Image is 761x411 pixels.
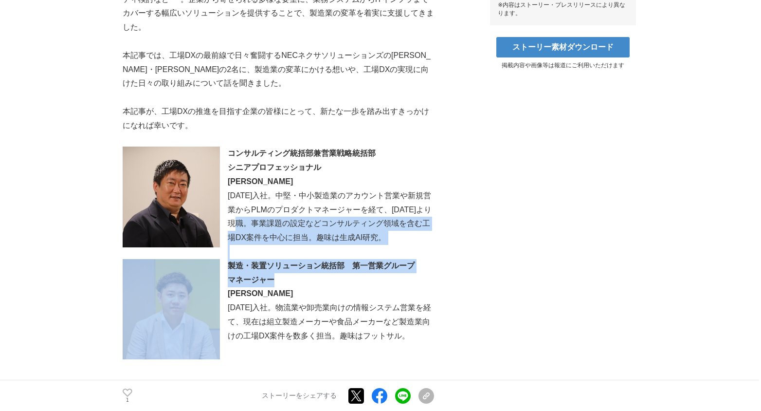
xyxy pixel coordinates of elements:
[123,49,434,91] p: 本記事では、工場DXの最前線で日々奮闘するNECネクサソリューションズの[PERSON_NAME]・[PERSON_NAME]の2名に、製造業の変革にかける想いや、工場DXの実現に向けた日々の取...
[262,392,337,400] p: ストーリーをシェアする
[228,149,376,157] strong: コンサルティング統括部兼営業戦略統括部
[123,147,220,247] img: thumbnail_6b343bc0-8eb4-11f0-9b4d-e575100bd70d.jpg
[123,398,132,403] p: 1
[228,177,293,186] strong: [PERSON_NAME]
[490,61,636,70] p: 掲載内容や画像等は報道にご利用いただけます
[228,276,274,284] strong: マネージャー
[123,301,434,343] p: [DATE]入社。物流業や卸売業向けの情報システム営業を経て、現在は組立製造メーカーや食品メーカーなど製造業向けの工場DX案件を数多く担当。趣味はフットサル。
[123,105,434,133] p: 本記事が、工場DXの推進を目指す企業の皆様にとって、新たな一歩を踏み出すきっかけになれば幸いです。
[123,189,434,245] p: [DATE]入社。中堅・中小製造業のアカウント営業や新規営業からPLMのプロダクトマネージャーを経て、[DATE]より現職。事業課題の設定などコンサルティング領域を含む工場DX案件を中心に担当。...
[496,37,630,57] a: ストーリー素材ダウンロード
[123,259,220,359] img: thumbnail_77a3f6c0-8eb4-11f0-a882-3dfcc64d08d4.jpg
[228,163,321,171] strong: シニアプロフェッショナル
[228,262,415,270] strong: 製造・装置ソリューション統括部 第一営業グループ
[228,289,293,298] strong: [PERSON_NAME]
